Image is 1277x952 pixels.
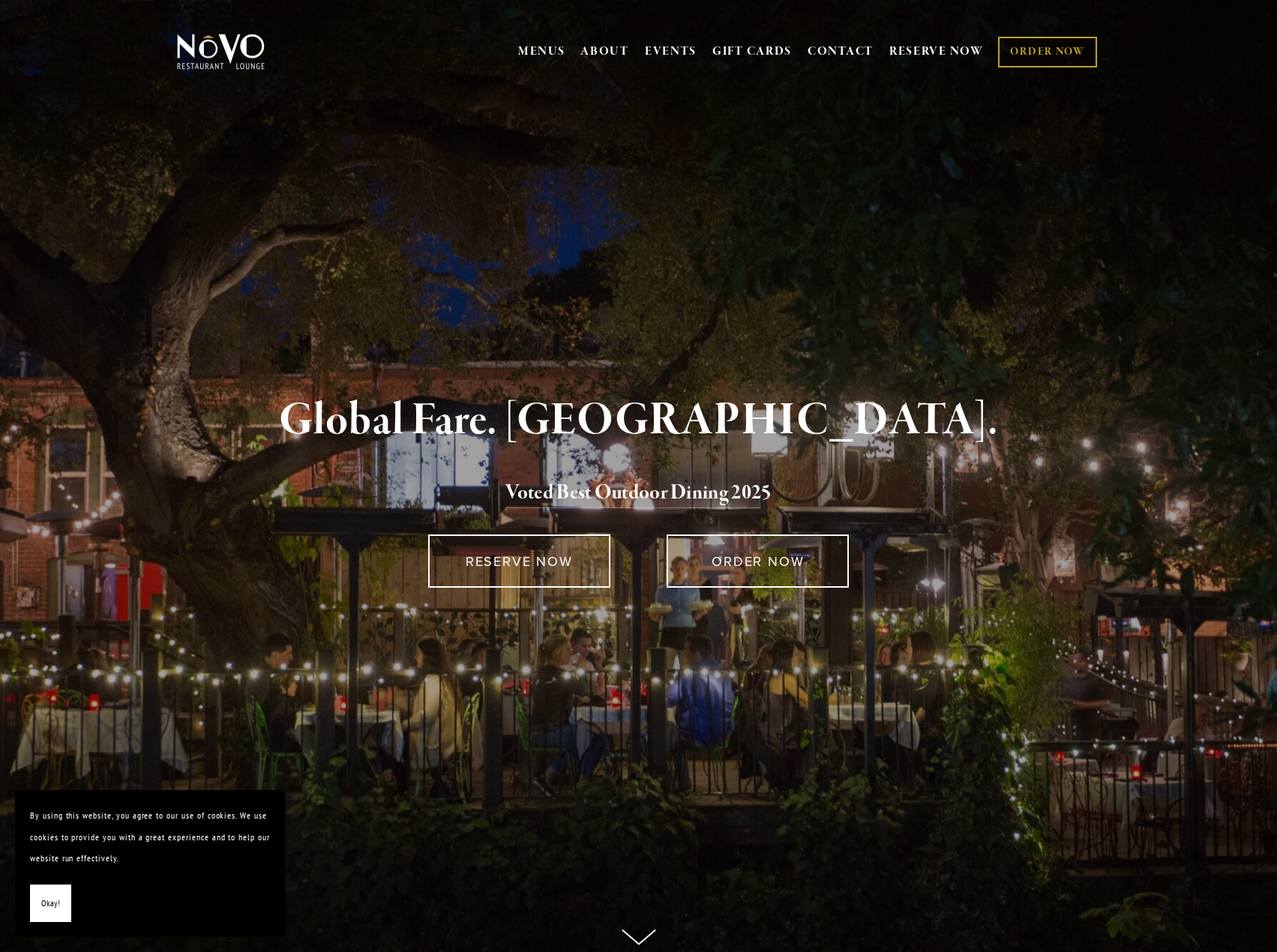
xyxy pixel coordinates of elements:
[15,790,285,937] section: Cookie banner
[712,37,792,66] a: GIFT CARDS
[428,534,610,588] a: RESERVE NOW
[174,33,268,70] img: Novo Restaurant &amp; Lounge
[518,44,565,59] a: MENUS
[645,44,697,59] a: EVENTS
[808,37,874,66] a: CONTACT
[889,37,984,66] a: RESERVE NOW
[667,534,849,588] a: ORDER NOW
[202,477,1076,509] h2: 5
[30,805,270,870] p: By using this website, you agree to our use of cookies. We use cookies to provide you with a grea...
[998,37,1096,67] a: ORDER NOW
[41,893,60,915] span: Okay!
[580,44,629,59] a: ABOUT
[505,480,761,508] a: Voted Best Outdoor Dining 202
[279,392,998,449] strong: Global Fare. [GEOGRAPHIC_DATA].
[30,885,71,923] button: Okay!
